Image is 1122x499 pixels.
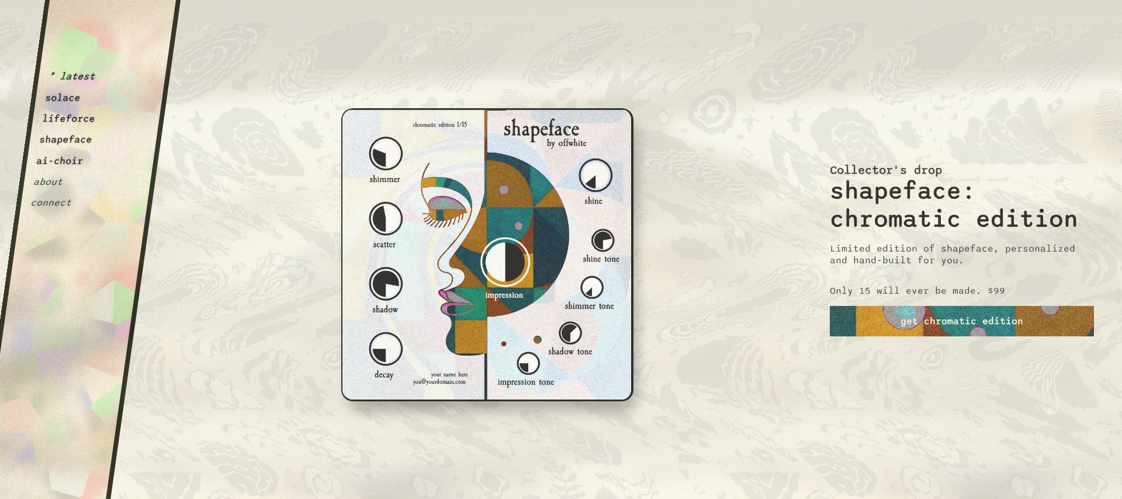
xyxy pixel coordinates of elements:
[44,92,81,104] button: solace
[830,243,1094,266] p: Limited edition of shapeface, personalized and hand-built for you.
[41,113,96,125] button: lifeforce
[830,163,942,177] h3: Collector's drop
[830,285,1005,297] p: Only 15 will ever be made. $99
[830,177,1094,233] h2: shapeface: chromatic edition
[33,176,64,188] button: about
[39,134,93,146] button: shapeface
[47,71,96,82] button: * latest
[30,197,72,209] button: connect
[341,108,633,401] img: shapeface collectors
[36,155,84,167] button: ai-choir
[830,306,1094,336] a: get chromatic edition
